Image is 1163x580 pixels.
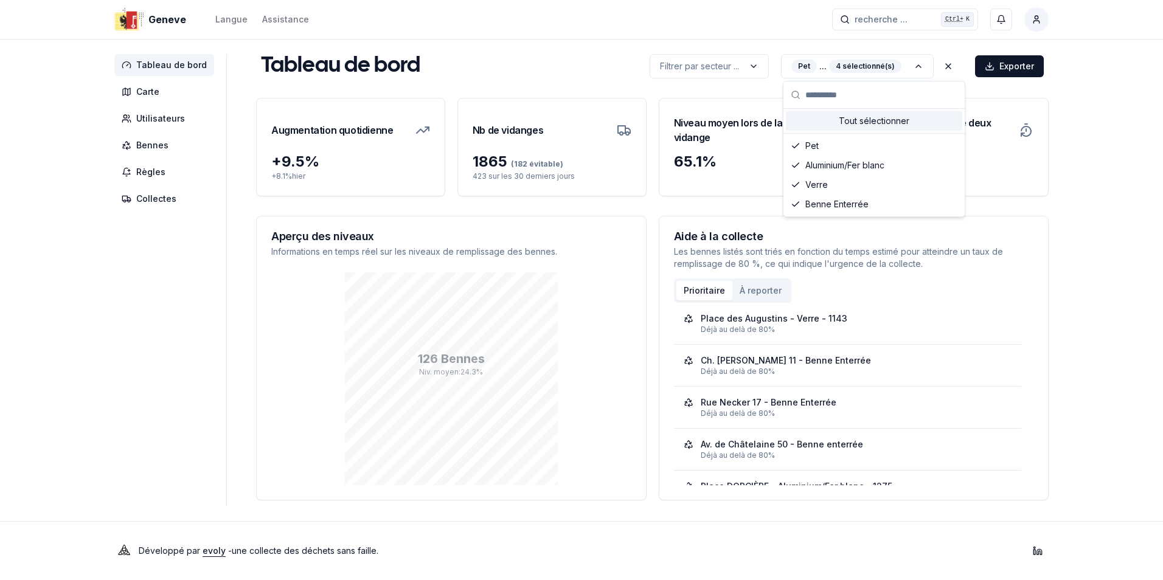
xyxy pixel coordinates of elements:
[786,111,962,131] div: Tout sélectionner
[805,159,884,171] span: Aluminium/Fer blanc
[805,179,828,191] span: Verre
[805,140,819,152] span: Pet
[783,81,965,217] div: label
[805,198,869,210] span: Benne Enterrée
